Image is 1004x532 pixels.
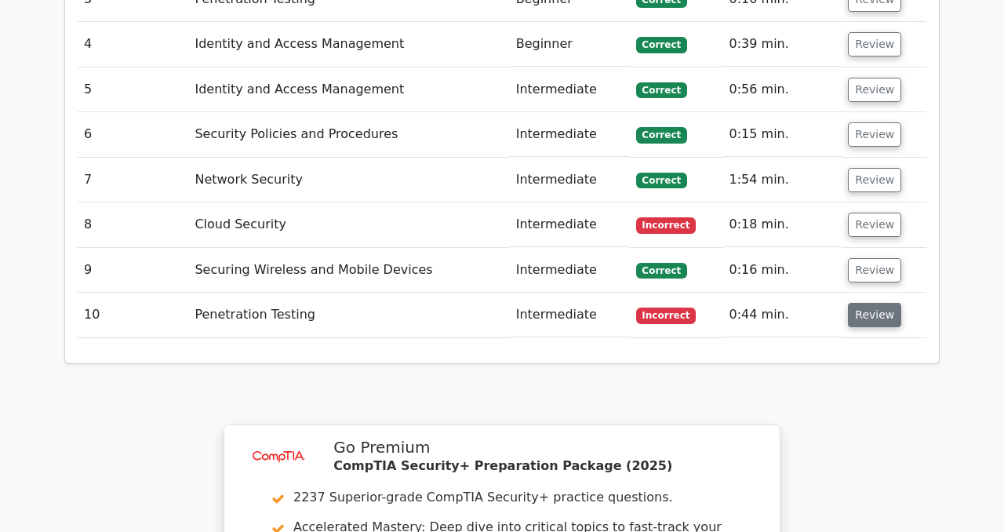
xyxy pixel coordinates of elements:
td: 0:56 min. [723,67,842,112]
button: Review [848,122,901,147]
span: Correct [636,127,687,143]
td: 10 [78,293,188,337]
td: 6 [78,112,188,157]
span: Incorrect [636,217,697,233]
td: Intermediate [510,248,630,293]
td: Intermediate [510,293,630,337]
td: Intermediate [510,112,630,157]
td: 9 [78,248,188,293]
td: Cloud Security [188,202,509,247]
button: Review [848,303,901,327]
button: Review [848,168,901,192]
td: Beginner [510,22,630,67]
span: Correct [636,263,687,279]
td: Network Security [188,158,509,202]
td: 0:44 min. [723,293,842,337]
td: Intermediate [510,202,630,247]
td: 0:18 min. [723,202,842,247]
td: Intermediate [510,67,630,112]
td: Intermediate [510,158,630,202]
span: Correct [636,173,687,188]
td: Identity and Access Management [188,22,509,67]
button: Review [848,32,901,56]
td: 1:54 min. [723,158,842,202]
button: Review [848,78,901,102]
td: 5 [78,67,188,112]
button: Review [848,213,901,237]
td: Identity and Access Management [188,67,509,112]
td: 7 [78,158,188,202]
td: 0:39 min. [723,22,842,67]
td: Security Policies and Procedures [188,112,509,157]
td: 0:16 min. [723,248,842,293]
td: 0:15 min. [723,112,842,157]
span: Correct [636,37,687,53]
span: Correct [636,82,687,98]
button: Review [848,258,901,282]
span: Incorrect [636,308,697,323]
td: 4 [78,22,188,67]
td: Securing Wireless and Mobile Devices [188,248,509,293]
td: Penetration Testing [188,293,509,337]
td: 8 [78,202,188,247]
